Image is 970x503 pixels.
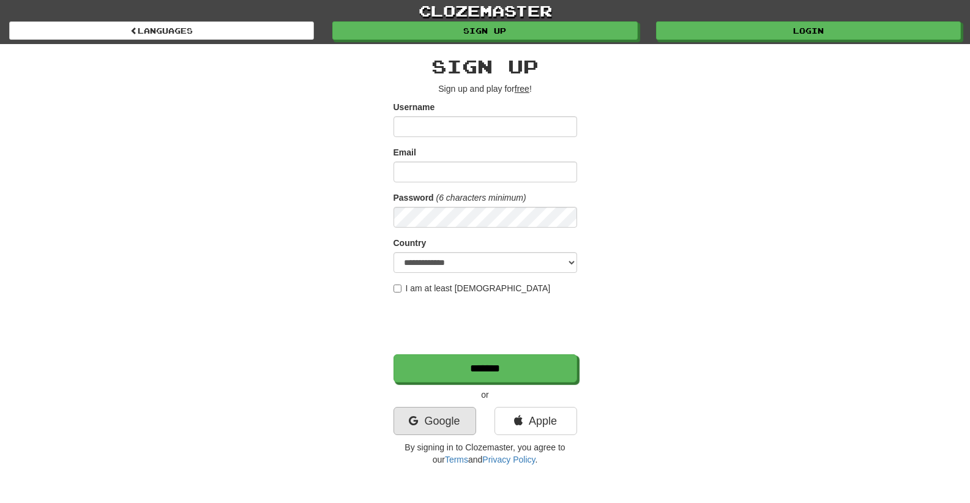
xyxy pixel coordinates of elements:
[394,146,416,158] label: Email
[436,193,526,203] em: (6 characters minimum)
[482,455,535,464] a: Privacy Policy
[494,407,577,435] a: Apple
[394,83,577,95] p: Sign up and play for !
[656,21,961,40] a: Login
[394,237,427,249] label: Country
[394,407,476,435] a: Google
[394,441,577,466] p: By signing in to Clozemaster, you agree to our and .
[332,21,637,40] a: Sign up
[445,455,468,464] a: Terms
[394,389,577,401] p: or
[394,192,434,204] label: Password
[9,21,314,40] a: Languages
[394,101,435,113] label: Username
[394,56,577,76] h2: Sign up
[394,300,580,348] iframe: reCAPTCHA
[394,285,401,292] input: I am at least [DEMOGRAPHIC_DATA]
[394,282,551,294] label: I am at least [DEMOGRAPHIC_DATA]
[515,84,529,94] u: free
